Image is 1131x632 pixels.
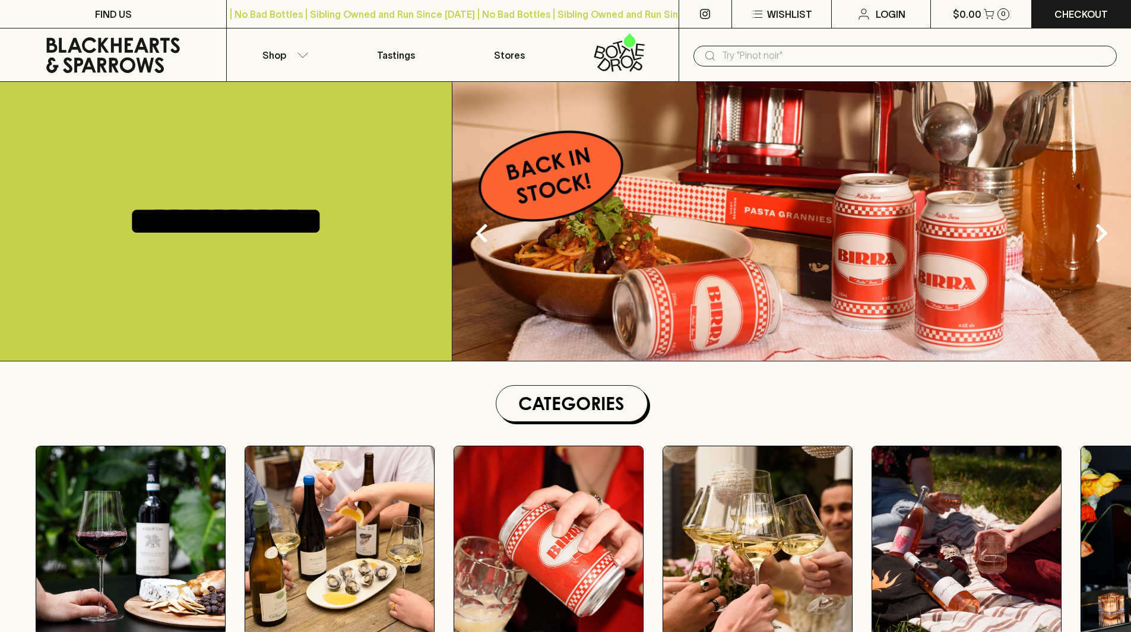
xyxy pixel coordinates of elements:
h1: Categories [501,390,642,417]
p: Tastings [377,48,415,62]
p: Stores [494,48,525,62]
p: Wishlist [767,7,812,21]
input: Try "Pinot noir" [722,46,1107,65]
p: 0 [1001,11,1006,17]
button: Previous [458,209,506,257]
button: Shop [227,28,340,81]
a: Stores [453,28,566,81]
p: $0.00 [953,7,981,21]
p: Shop [262,48,286,62]
img: optimise [452,82,1131,361]
p: FIND US [95,7,132,21]
a: Tastings [340,28,452,81]
button: Next [1078,209,1125,257]
p: Checkout [1054,7,1108,21]
p: Login [876,7,905,21]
